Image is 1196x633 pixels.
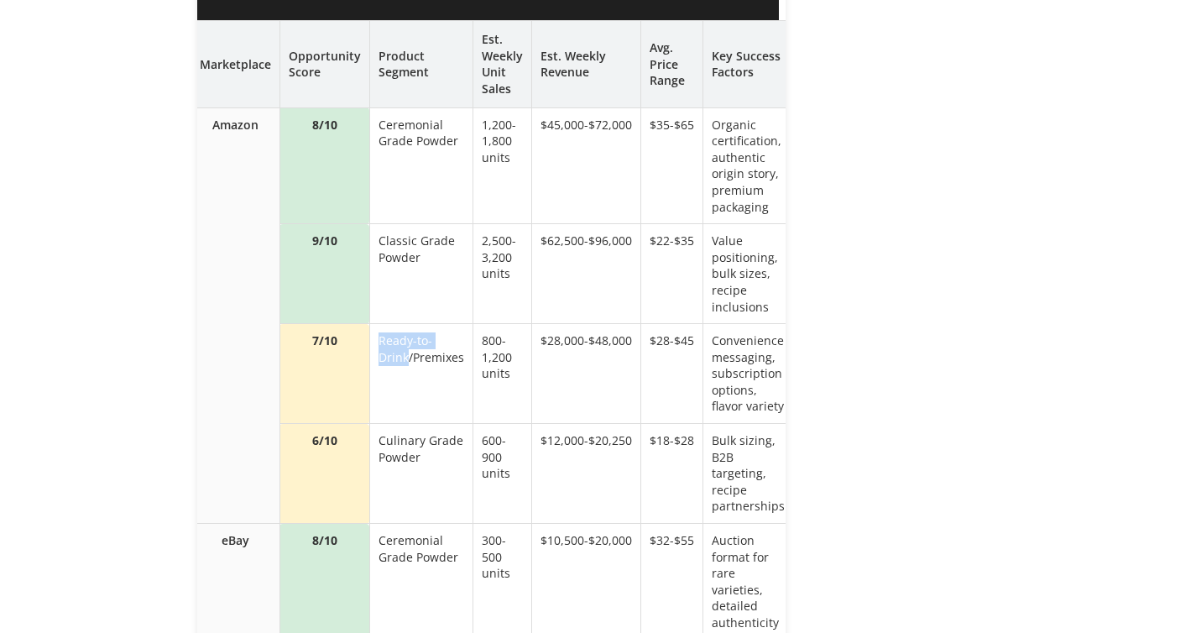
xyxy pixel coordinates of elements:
th: Est. Weekly Unit Sales [473,21,531,107]
td: Organic certification, authentic origin story, premium packaging [702,107,793,224]
td: 800-1,200 units [473,324,531,424]
td: 7/10 [279,324,369,424]
th: Opportunity Score [279,21,369,107]
td: $22-$35 [640,224,702,324]
td: 6/10 [279,424,369,524]
th: Est. Weekly Revenue [531,21,640,107]
td: 9/10 [279,224,369,324]
td: Convenience messaging, subscription options, flavor variety [702,324,793,424]
th: Avg. Price Range [640,21,702,107]
td: $18-$28 [640,424,702,524]
td: Culinary Grade Powder [369,424,473,524]
td: Ready-to-Drink/Premixes [369,324,473,424]
td: $62,500-$96,000 [531,224,640,324]
td: $28-$45 [640,324,702,424]
td: $45,000-$72,000 [531,107,640,224]
td: 600-900 units [473,424,531,524]
td: $35-$65 [640,107,702,224]
td: 2,500-3,200 units [473,224,531,324]
td: Value positioning, bulk sizes, recipe inclusions [702,224,793,324]
td: 1,200-1,800 units [473,107,531,224]
td: Ceremonial Grade Powder [369,107,473,224]
td: Bulk sizing, B2B targeting, recipe partnerships [702,424,793,524]
td: 8/10 [279,107,369,224]
td: $12,000-$20,250 [531,424,640,524]
td: $28,000-$48,000 [531,324,640,424]
td: Amazon [191,107,279,523]
th: Marketplace [191,21,279,107]
th: Product Segment [369,21,473,107]
th: Key Success Factors [702,21,793,107]
td: Classic Grade Powder [369,224,473,324]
